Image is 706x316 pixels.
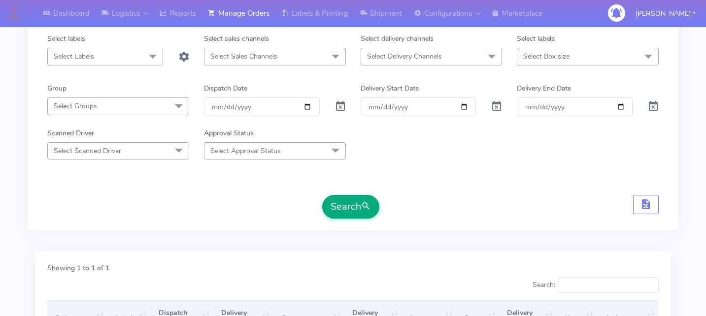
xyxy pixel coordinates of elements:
label: Select delivery channels [361,33,434,44]
label: Search: [533,277,659,293]
label: Approval Status [204,128,254,138]
label: Select labels [47,33,85,44]
span: Select Delivery Channels [367,52,442,61]
span: Select Box size [523,52,570,61]
span: Select Approval Status [210,146,281,156]
input: Search: [559,277,659,293]
label: Delivery Start Date [361,83,419,94]
span: Select Groups [54,101,97,111]
button: Search [322,195,379,219]
label: Showing 1 to 1 of 1 [47,263,109,273]
button: [PERSON_NAME] [628,3,703,24]
label: Select labels [517,33,555,44]
label: Group [47,83,67,94]
label: Delivery End Date [517,83,571,94]
label: Select sales channels [204,33,269,44]
span: Select Sales Channels [210,52,277,61]
span: Select Labels [54,52,94,61]
label: Scanned Driver [47,128,94,138]
label: Dispatch Date [204,83,247,94]
span: Select Scanned Driver [54,146,121,156]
